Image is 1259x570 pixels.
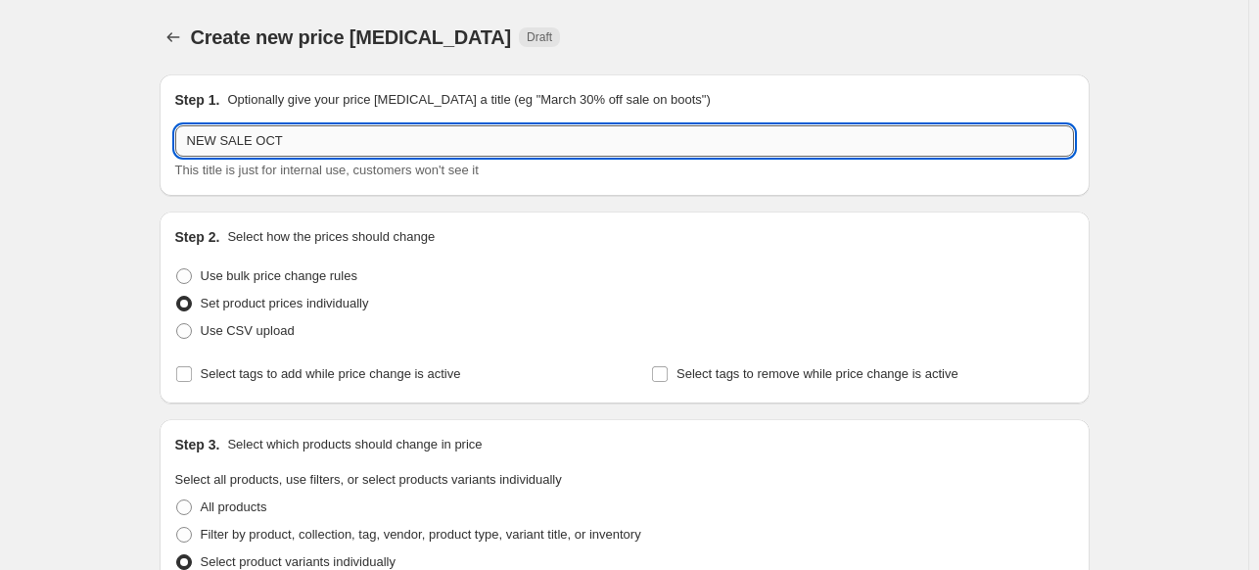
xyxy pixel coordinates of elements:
[175,435,220,454] h2: Step 3.
[527,29,552,45] span: Draft
[227,435,482,454] p: Select which products should change in price
[201,499,267,514] span: All products
[175,90,220,110] h2: Step 1.
[676,366,958,381] span: Select tags to remove while price change is active
[201,268,357,283] span: Use bulk price change rules
[201,527,641,542] span: Filter by product, collection, tag, vendor, product type, variant title, or inventory
[227,227,435,247] p: Select how the prices should change
[175,163,479,177] span: This title is just for internal use, customers won't see it
[201,366,461,381] span: Select tags to add while price change is active
[201,296,369,310] span: Set product prices individually
[191,26,512,48] span: Create new price [MEDICAL_DATA]
[201,323,295,338] span: Use CSV upload
[160,24,187,51] button: Price change jobs
[175,227,220,247] h2: Step 2.
[201,554,396,569] span: Select product variants individually
[227,90,710,110] p: Optionally give your price [MEDICAL_DATA] a title (eg "March 30% off sale on boots")
[175,472,562,487] span: Select all products, use filters, or select products variants individually
[175,125,1074,157] input: 30% off holiday sale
